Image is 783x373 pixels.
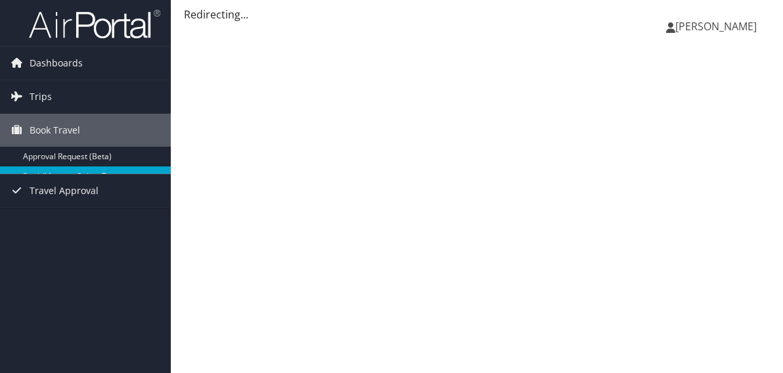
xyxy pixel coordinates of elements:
span: [PERSON_NAME] [675,19,757,34]
img: airportal-logo.png [29,9,160,39]
span: Dashboards [30,47,83,80]
span: Book Travel [30,114,80,147]
div: Redirecting... [184,7,770,22]
span: Trips [30,80,52,113]
span: Travel Approval [30,174,99,207]
a: [PERSON_NAME] [666,7,770,46]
